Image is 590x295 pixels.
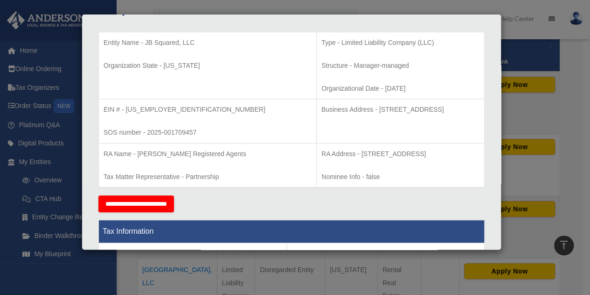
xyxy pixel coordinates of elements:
p: Organizational Date - [DATE] [321,83,479,94]
p: EIN # - [US_EMPLOYER_IDENTIFICATION_NUMBER] [104,104,312,115]
p: Business Address - [STREET_ADDRESS] [321,104,479,115]
p: Tax Matter Representative - Partnership [104,171,312,183]
p: Type - Limited Liability Company (LLC) [321,37,479,49]
p: RA Address - [STREET_ADDRESS] [321,148,479,160]
p: Structure - Manager-managed [321,60,479,72]
p: Tax Form - 1065 [292,248,479,259]
p: Nominee Info - false [321,171,479,183]
p: RA Name - [PERSON_NAME] Registered Agents [104,148,312,160]
p: Tax Status - Partnership [104,248,282,259]
p: SOS number - 2025-001709457 [104,127,312,138]
p: Entity Name - JB Squared, LLC [104,37,312,49]
p: Organization State - [US_STATE] [104,60,312,72]
th: Tax Information [99,220,485,243]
